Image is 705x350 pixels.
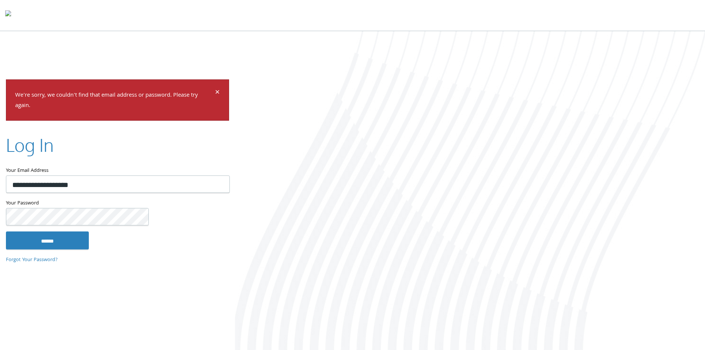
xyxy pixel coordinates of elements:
a: Forgot Your Password? [6,256,58,264]
label: Your Password [6,199,229,208]
span: × [215,86,220,100]
h2: Log In [6,133,54,157]
button: Dismiss alert [215,89,220,97]
img: todyl-logo-dark.svg [5,8,11,23]
p: We're sorry, we couldn't find that email address or password. Please try again. [15,90,214,111]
